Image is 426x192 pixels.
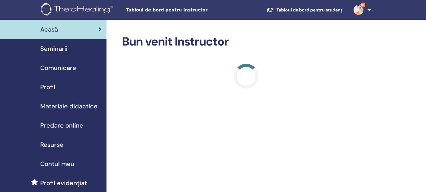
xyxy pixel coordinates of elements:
[40,102,98,111] span: Materiale didactice
[262,4,349,16] a: Tabloul de bord pentru studenți
[41,3,115,17] img: logo.png
[40,82,55,92] span: Profil
[40,140,63,149] span: Resurse
[40,25,58,34] span: Acasă
[354,5,363,15] img: default.jpg
[40,63,76,72] span: Comunicare
[122,35,370,49] h2: Bun venit Instructor
[40,178,87,188] span: Profil evidențiat
[267,7,274,12] img: graduation-cap-white.svg
[40,121,83,130] span: Predare online
[40,44,67,53] span: Seminarii
[360,2,365,7] span: 9+
[40,159,74,168] span: Contul meu
[126,7,219,13] span: Tabloul de bord pentru instructor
